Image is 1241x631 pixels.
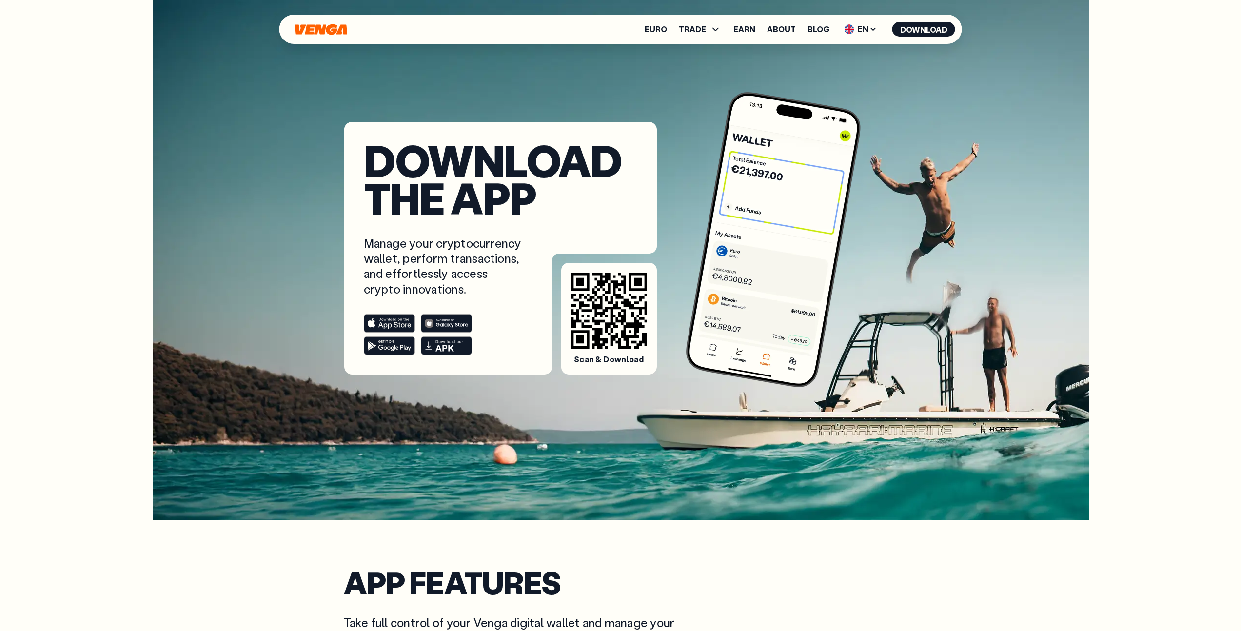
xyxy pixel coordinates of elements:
[767,25,796,33] a: About
[344,569,898,595] h2: APP features
[683,89,864,391] img: phone
[892,22,955,37] button: Download
[733,25,755,33] a: Earn
[841,21,881,37] span: EN
[679,23,722,35] span: TRADE
[364,141,637,216] h1: Download the app
[364,236,524,296] p: Manage your cryptocurrency wallet, perform transactions, and effortlessly access crypto innovations.
[294,24,349,35] svg: Home
[845,24,854,34] img: flag-uk
[574,355,643,365] span: Scan & Download
[808,25,829,33] a: Blog
[679,25,706,33] span: TRADE
[645,25,667,33] a: Euro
